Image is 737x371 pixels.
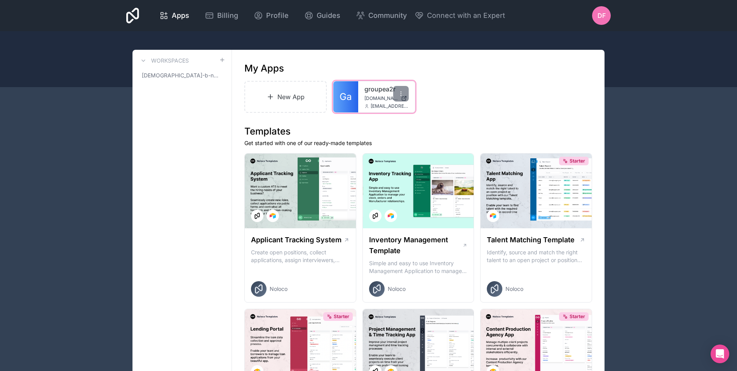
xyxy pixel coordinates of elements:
[371,103,409,109] span: [EMAIL_ADDRESS][DOMAIN_NAME]
[151,57,189,65] h3: Workspaces
[388,213,394,219] img: Airtable Logo
[490,213,496,219] img: Airtable Logo
[364,95,409,101] a: [DOMAIN_NAME]
[570,313,585,320] span: Starter
[251,234,341,245] h1: Applicant Tracking System
[364,84,409,94] a: groupea2r
[364,95,398,101] span: [DOMAIN_NAME]
[711,345,729,363] div: Open Intercom Messenger
[266,10,289,21] span: Profile
[340,91,352,103] span: Ga
[244,125,592,138] h1: Templates
[139,56,189,65] a: Workspaces
[270,285,287,293] span: Noloco
[427,10,505,21] span: Connect with an Expert
[369,234,462,256] h1: Inventory Management Template
[298,7,347,24] a: Guides
[244,81,327,113] a: New App
[368,10,407,21] span: Community
[388,285,406,293] span: Noloco
[199,7,244,24] a: Billing
[244,139,592,147] p: Get started with one of our ready-made templates
[570,158,585,164] span: Starter
[139,68,225,82] a: [DEMOGRAPHIC_DATA]-b-ni-fio-ngaindiro
[369,259,468,275] p: Simple and easy to use Inventory Management Application to manage your stock, orders and Manufact...
[244,62,284,75] h1: My Apps
[153,7,195,24] a: Apps
[217,10,238,21] span: Billing
[487,234,575,245] h1: Talent Matching Template
[334,313,349,320] span: Starter
[317,10,340,21] span: Guides
[270,213,276,219] img: Airtable Logo
[487,248,585,264] p: Identify, source and match the right talent to an open project or position with our Talent Matchi...
[247,7,295,24] a: Profile
[598,11,606,20] span: DF
[415,10,505,21] button: Connect with an Expert
[350,7,413,24] a: Community
[142,72,219,79] span: [DEMOGRAPHIC_DATA]-b-ni-fio-ngaindiro
[172,10,189,21] span: Apps
[505,285,523,293] span: Noloco
[251,248,350,264] p: Create open positions, collect applications, assign interviewers, centralise candidate feedback a...
[333,81,358,112] a: Ga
